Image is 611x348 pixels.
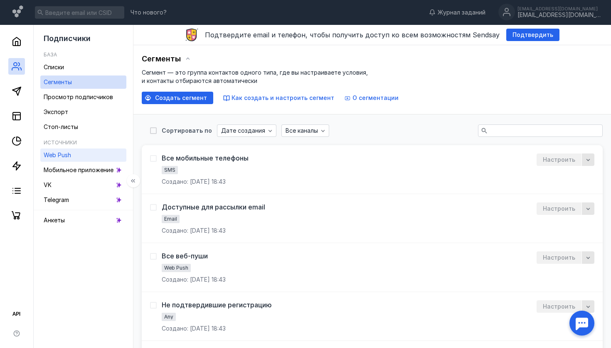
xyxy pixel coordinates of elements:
[40,61,126,74] a: Списки
[44,181,52,188] span: VK
[164,167,175,173] span: SMS
[155,95,207,102] span: Создать сегмент
[142,54,181,63] span: Сегменты
[162,226,226,235] span: Создано: [DATE] 18:43
[40,214,126,227] a: Анкеты
[35,6,124,19] input: Введите email или CSID
[517,12,601,19] div: [EMAIL_ADDRESS][DOMAIN_NAME]
[40,75,126,89] a: Сегменты
[44,108,68,115] span: Экспорт
[162,275,226,284] span: Создано: [DATE] 18:43
[44,78,72,85] span: Сегменты
[164,314,173,320] span: Any
[44,51,57,58] h5: База
[40,148,126,162] a: Web Push
[162,203,265,211] div: Доступные для рассылки email
[232,94,334,101] span: Как создать и настроить сегмент
[223,94,334,102] button: Как создать и настроить сегмент
[162,178,226,186] span: Создано: [DATE] 18:43
[142,69,368,84] span: Сегмент — это группа контактов одного типа, где вы настраиваете условия, и контакты отбираются ав...
[44,217,65,224] span: Анкеты
[40,178,126,192] a: VK
[40,90,126,104] a: Просмотр подписчиков
[217,124,276,137] button: Дате создания
[286,127,318,134] span: Все каналы
[44,166,113,173] span: Мобильное приложение
[162,324,226,333] span: Создано: [DATE] 18:43
[142,92,213,104] button: Создать сегмент
[44,151,71,158] span: Web Push
[517,6,601,11] div: [EMAIL_ADDRESS][DOMAIN_NAME]
[425,8,490,17] a: Журнал заданий
[162,202,265,212] a: Доступные для рассылки email
[164,265,188,271] span: Web Push
[40,193,126,207] a: Telegram
[162,252,208,260] div: Все веб-пуши
[162,153,249,163] a: Все мобильные телефоны
[221,127,265,134] span: Дате создания
[44,34,91,43] span: Подписчики
[44,93,113,100] span: Просмотр подписчиков
[162,300,272,309] a: Не подтвердившие регистрацию
[164,216,177,222] span: Email
[506,29,559,41] button: Подтвердить
[126,10,171,15] a: Что нового?
[162,301,272,309] div: Не подтвердившие регистрацию
[205,31,500,39] span: Подтвердите email и телефон, чтобы получить доступ ко всем возможностям Sendsay
[162,251,208,260] a: Все веб-пуши
[344,94,399,102] button: О сегментации
[44,123,78,130] span: Стоп-листы
[44,196,69,203] span: Telegram
[40,120,126,134] a: Стоп-листы
[40,105,126,119] a: Экспорт
[162,154,249,162] div: Все мобильные телефоны
[131,10,167,15] span: Что нового?
[44,63,64,71] span: Списки
[438,8,485,17] span: Журнал заданий
[44,139,77,146] h5: Источники
[281,124,329,137] button: Все каналы
[40,163,126,177] a: Мобильное приложение
[512,32,553,39] span: Подтвердить
[352,94,399,101] span: О сегментации
[162,128,212,134] div: Сортировать по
